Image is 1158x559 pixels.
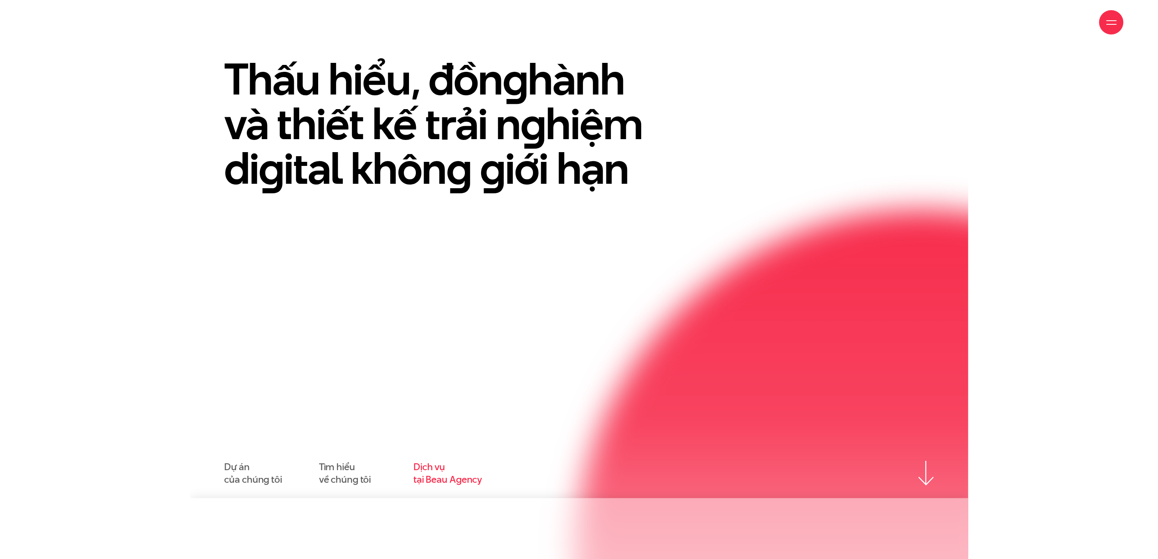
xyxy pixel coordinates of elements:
en: g [447,138,472,199]
a: Tìm hiểuvề chúng tôi [319,461,371,486]
en: g [503,49,528,110]
h1: Thấu hiểu, đồn hành và thiết kế trải n hiệm di ital khôn iới hạn [225,57,670,191]
en: g [480,138,505,199]
a: Dự áncủa chúng tôi [225,461,282,486]
en: g [521,93,546,154]
en: g [259,138,284,199]
a: Dịch vụtại Beau Agency [413,461,482,486]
